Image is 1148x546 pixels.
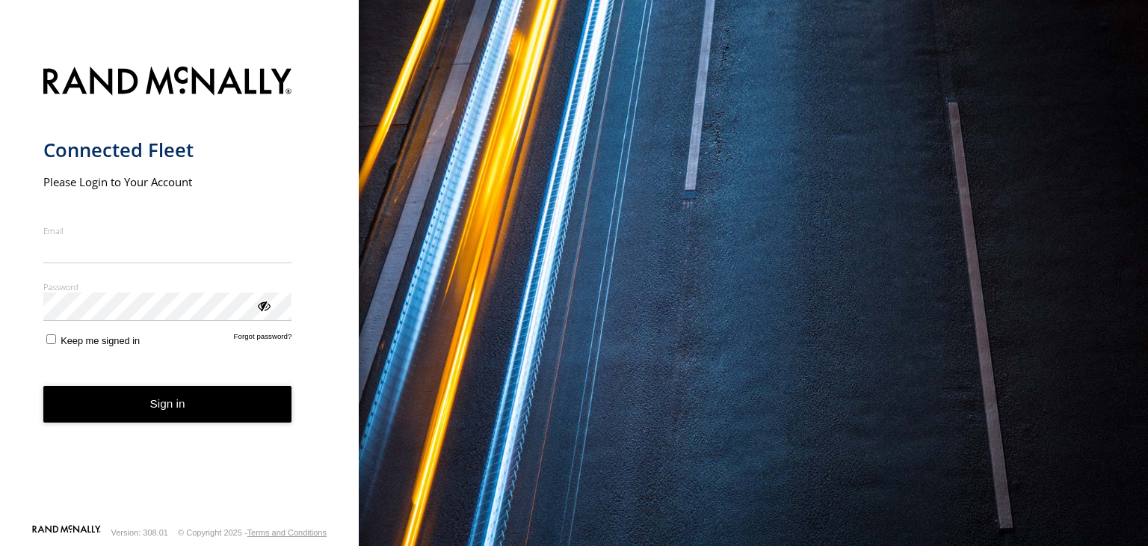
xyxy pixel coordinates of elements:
[43,174,292,189] h2: Please Login to Your Account
[32,525,101,540] a: Visit our Website
[178,528,327,537] div: © Copyright 2025 -
[46,334,56,344] input: Keep me signed in
[43,138,292,162] h1: Connected Fleet
[43,281,292,292] label: Password
[247,528,327,537] a: Terms and Conditions
[234,332,292,346] a: Forgot password?
[43,225,292,236] label: Email
[256,298,271,313] div: ViewPassword
[43,386,292,423] button: Sign in
[43,64,292,102] img: Rand McNally
[61,335,140,346] span: Keep me signed in
[111,528,168,537] div: Version: 308.01
[43,58,316,524] form: main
